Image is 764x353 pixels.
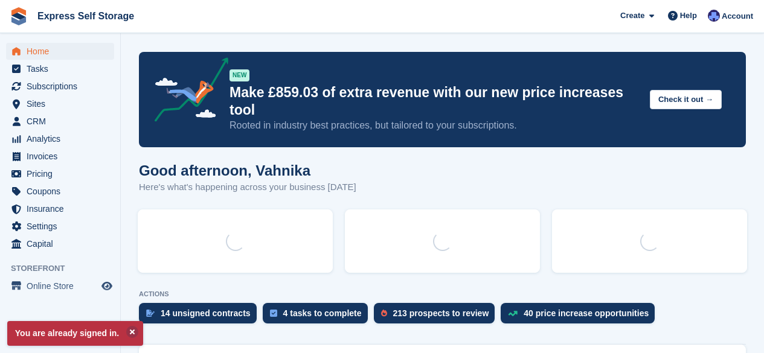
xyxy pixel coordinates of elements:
span: Create [620,10,644,22]
span: Insurance [27,200,99,217]
img: prospect-51fa495bee0391a8d652442698ab0144808aea92771e9ea1ae160a38d050c398.svg [381,310,387,317]
span: Analytics [27,130,99,147]
span: Sites [27,95,99,112]
div: 4 tasks to complete [283,308,362,318]
img: price-adjustments-announcement-icon-8257ccfd72463d97f412b2fc003d46551f7dbcb40ab6d574587a9cd5c0d94... [144,57,229,126]
a: menu [6,183,114,200]
a: Express Self Storage [33,6,139,26]
a: menu [6,200,114,217]
a: menu [6,278,114,294]
span: Subscriptions [27,78,99,95]
img: task-75834270c22a3079a89374b754ae025e5fb1db73e45f91037f5363f120a921f8.svg [270,310,277,317]
img: contract_signature_icon-13c848040528278c33f63329250d36e43548de30e8caae1d1a13099fd9432cc5.svg [146,310,155,317]
a: menu [6,60,114,77]
h1: Good afternoon, Vahnika [139,162,356,179]
p: Make £859.03 of extra revenue with our new price increases tool [230,84,640,119]
span: Storefront [11,262,120,275]
p: Rooted in industry best practices, but tailored to your subscriptions. [230,119,640,132]
a: menu [6,235,114,252]
span: Online Store [27,278,99,294]
a: 213 prospects to review [374,303,501,329]
span: CRM [27,113,99,130]
img: Vahnika Batchu [708,10,720,22]
a: menu [6,148,114,165]
a: Preview store [100,279,114,293]
div: 40 price increase opportunities [524,308,649,318]
a: menu [6,130,114,147]
span: Help [680,10,697,22]
p: Here's what's happening across your business [DATE] [139,180,356,194]
a: menu [6,218,114,235]
a: 40 price increase opportunities [501,303,661,329]
span: Tasks [27,60,99,77]
div: NEW [230,69,249,81]
a: 14 unsigned contracts [139,303,263,329]
a: menu [6,113,114,130]
button: Check it out → [650,90,722,110]
span: Coupons [27,183,99,200]
span: Pricing [27,165,99,182]
p: You are already signed in. [7,321,143,346]
div: 14 unsigned contracts [161,308,251,318]
div: 213 prospects to review [393,308,489,318]
img: stora-icon-8386f47178a22dfd0bd8f6a31ec36ba5ce8667c1dd55bd0f319d3a0aa187defe.svg [10,7,28,25]
span: Settings [27,218,99,235]
span: Invoices [27,148,99,165]
a: 4 tasks to complete [263,303,374,329]
a: menu [6,95,114,112]
a: menu [6,78,114,95]
span: Capital [27,235,99,252]
a: menu [6,165,114,182]
span: Account [722,10,753,22]
a: menu [6,43,114,60]
img: price_increase_opportunities-93ffe204e8149a01c8c9dc8f82e8f89637d9d84a8eef4429ea346261dce0b2c0.svg [508,311,518,316]
p: ACTIONS [139,290,746,298]
span: Home [27,43,99,60]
